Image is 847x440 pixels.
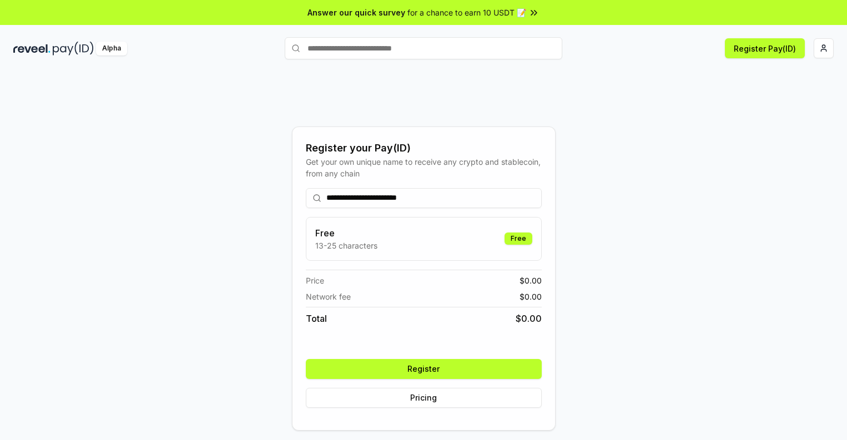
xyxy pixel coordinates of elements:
[520,275,542,286] span: $ 0.00
[306,388,542,408] button: Pricing
[315,240,377,251] p: 13-25 characters
[306,275,324,286] span: Price
[53,42,94,55] img: pay_id
[307,7,405,18] span: Answer our quick survey
[725,38,805,58] button: Register Pay(ID)
[306,359,542,379] button: Register
[315,226,377,240] h3: Free
[407,7,526,18] span: for a chance to earn 10 USDT 📝
[13,42,51,55] img: reveel_dark
[306,291,351,302] span: Network fee
[306,312,327,325] span: Total
[520,291,542,302] span: $ 0.00
[306,140,542,156] div: Register your Pay(ID)
[516,312,542,325] span: $ 0.00
[96,42,127,55] div: Alpha
[505,232,532,245] div: Free
[306,156,542,179] div: Get your own unique name to receive any crypto and stablecoin, from any chain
